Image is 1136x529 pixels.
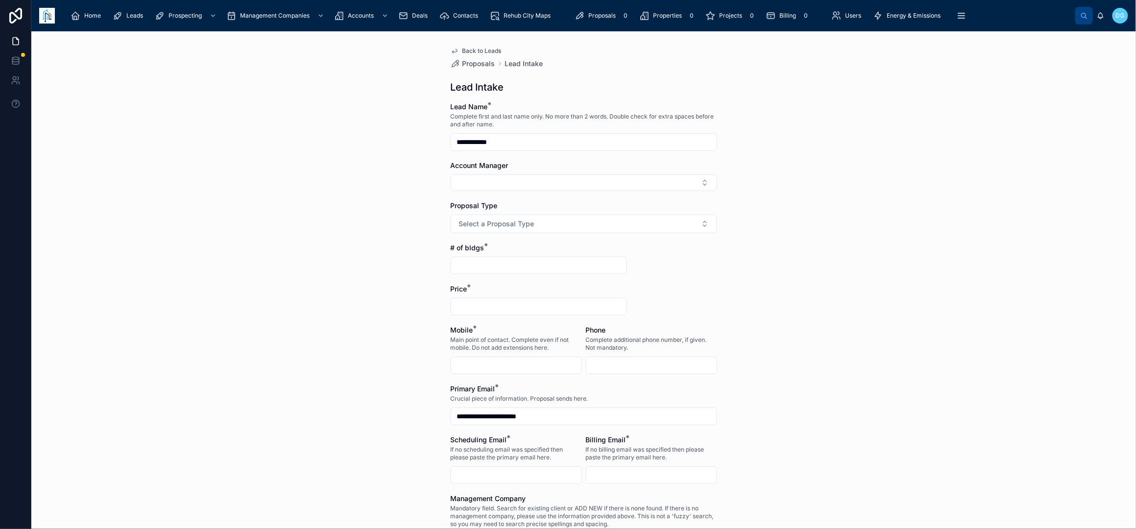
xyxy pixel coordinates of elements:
[504,12,551,20] span: Rehub City Maps
[586,336,717,352] span: Complete additional phone number, if given. Not mandatory.
[763,7,815,24] a: Billing0
[451,505,717,528] span: Mandatory field. Search for existing client or ADD NEW if there is none found. If there is no man...
[451,113,717,128] span: Complete first and last name only. No more than 2 words. Double check for extra spaces before and...
[887,12,941,20] span: Energy & Emissions
[800,10,812,22] div: 0
[223,7,329,24] a: Management Companies
[451,435,507,444] span: Scheduling Email
[451,326,473,334] span: Mobile
[395,7,435,24] a: Deals
[462,47,502,55] span: Back to Leads
[779,12,796,20] span: Billing
[451,59,495,69] a: Proposals
[1116,12,1125,20] span: DG
[451,215,717,233] button: Select Button
[586,446,717,461] span: If no billing email was specified then please paste the primary email here.
[412,12,428,20] span: Deals
[126,12,143,20] span: Leads
[451,174,717,191] button: Select Button
[586,435,626,444] span: Billing Email
[636,7,701,24] a: Properties0
[588,12,616,20] span: Proposals
[459,219,534,229] span: Select a Proposal Type
[702,7,761,24] a: Projects0
[653,12,682,20] span: Properties
[451,80,504,94] h1: Lead Intake
[686,10,698,22] div: 0
[451,285,467,293] span: Price
[451,243,484,252] span: # of bldgs
[451,47,502,55] a: Back to Leads
[451,161,508,169] span: Account Manager
[240,12,310,20] span: Management Companies
[746,10,758,22] div: 0
[39,8,55,24] img: App logo
[586,326,606,334] span: Phone
[829,7,869,24] a: Users
[462,59,495,69] span: Proposals
[487,7,557,24] a: Rehub City Maps
[152,7,221,24] a: Prospecting
[620,10,631,22] div: 0
[719,12,742,20] span: Projects
[453,12,478,20] span: Contacts
[451,336,582,352] span: Main point of contact. Complete even if not mobile. Do not add extensions here.
[68,7,108,24] a: Home
[505,59,543,69] a: Lead Intake
[846,12,862,20] span: Users
[84,12,101,20] span: Home
[451,102,488,111] span: Lead Name
[63,5,1075,26] div: scrollable content
[451,395,588,403] span: Crucial piece of information. Proposal sends here.
[572,7,634,24] a: Proposals0
[169,12,202,20] span: Prospecting
[451,385,495,393] span: Primary Email
[451,446,582,461] span: If no scheduling email was specified then please paste the primary email here.
[436,7,485,24] a: Contacts
[870,7,948,24] a: Energy & Emissions
[451,201,498,210] span: Proposal Type
[348,12,374,20] span: Accounts
[331,7,393,24] a: Accounts
[451,494,526,503] span: Management Company
[110,7,150,24] a: Leads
